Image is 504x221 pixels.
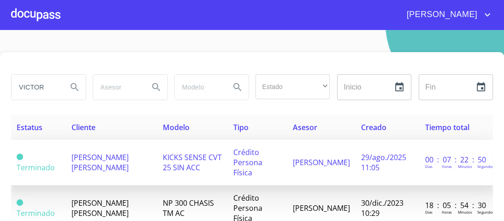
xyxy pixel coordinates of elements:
[425,209,433,215] p: Dias
[175,75,223,100] input: search
[71,152,129,173] span: [PERSON_NAME] [PERSON_NAME]
[293,157,350,167] span: [PERSON_NAME]
[17,199,23,206] span: Terminado
[400,7,482,22] span: [PERSON_NAME]
[425,200,487,210] p: 18 : 05 : 54 : 30
[163,152,222,173] span: KICKS SENSE CVT 25 SIN ACC
[293,203,350,213] span: [PERSON_NAME]
[477,164,494,169] p: Segundos
[233,122,249,132] span: Tipo
[163,198,214,218] span: NP 300 CHASIS TM AC
[458,164,472,169] p: Minutos
[71,198,129,218] span: [PERSON_NAME] [PERSON_NAME]
[361,122,386,132] span: Creado
[17,162,55,173] span: Terminado
[12,75,60,100] input: search
[145,76,167,98] button: Search
[255,74,330,99] div: ​
[425,155,487,165] p: 00 : 07 : 22 : 50
[458,209,472,215] p: Minutos
[233,147,262,178] span: Crédito Persona Física
[17,208,55,218] span: Terminado
[163,122,190,132] span: Modelo
[400,7,493,22] button: account of current user
[361,152,406,173] span: 29/ago./2025 11:05
[442,164,452,169] p: Horas
[293,122,317,132] span: Asesor
[226,76,249,98] button: Search
[425,164,433,169] p: Dias
[17,122,42,132] span: Estatus
[361,198,403,218] span: 30/dic./2023 10:29
[93,75,142,100] input: search
[442,209,452,215] p: Horas
[477,209,494,215] p: Segundos
[17,154,23,160] span: Terminado
[71,122,95,132] span: Cliente
[425,122,469,132] span: Tiempo total
[64,76,86,98] button: Search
